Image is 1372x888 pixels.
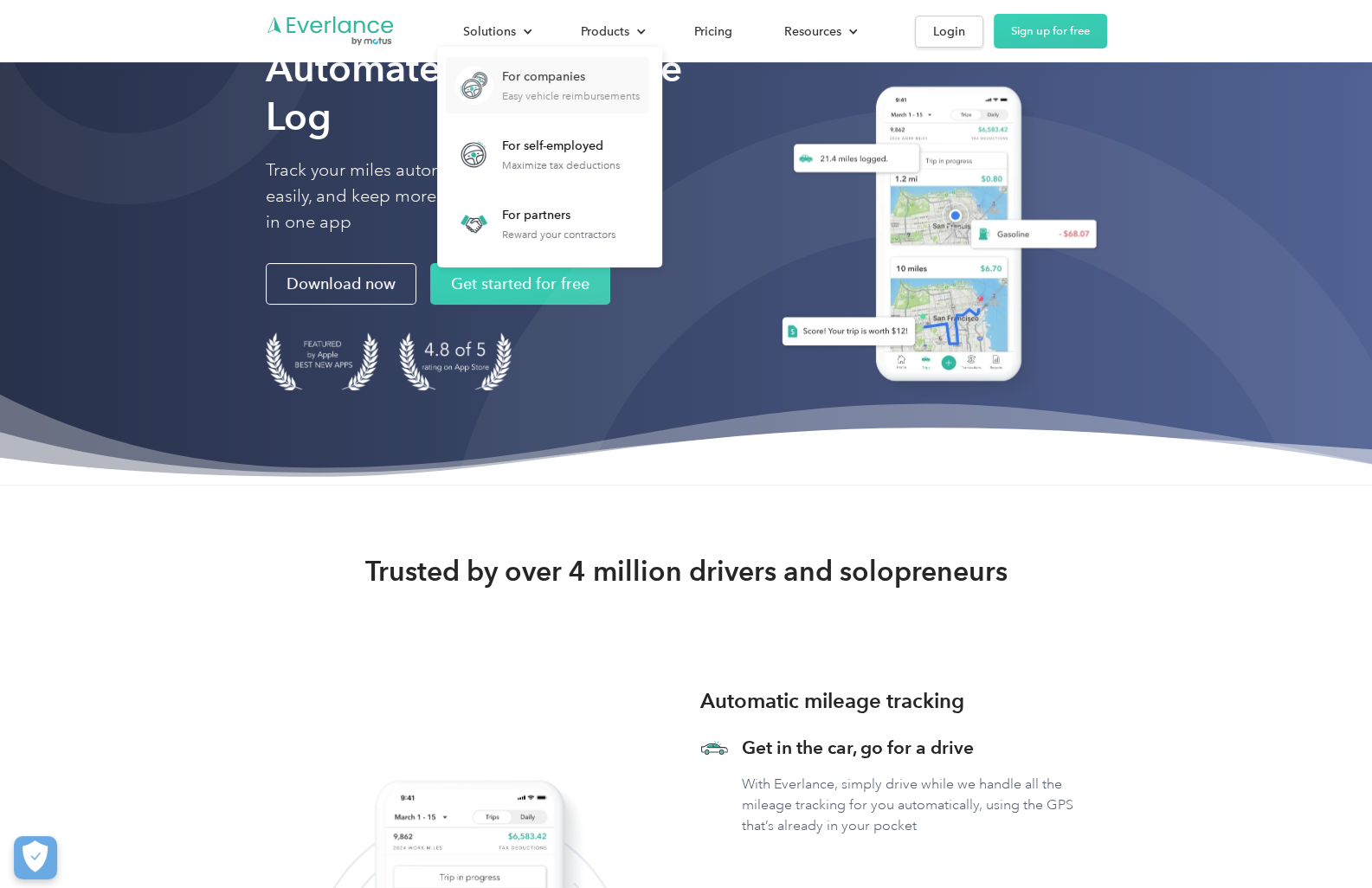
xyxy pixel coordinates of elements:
[742,736,1107,760] h3: Get in the car, go for a drive
[446,57,648,113] a: For companiesEasy vehicle reimbursements
[742,774,1107,836] p: With Everlance, simply drive while we handle all the mileage tracking for you automatically, usin...
[502,68,640,86] div: For companies
[430,263,610,305] a: Get started for free
[994,14,1107,48] a: Sign up for free
[266,158,612,235] p: Track your miles automatically, log expenses easily, and keep more of what you make, all in one app
[446,196,624,252] a: For partnersReward your contractors
[700,685,964,717] h3: Automatic mileage tracking
[933,21,965,42] div: Login
[266,332,378,390] img: Badge for Featured by Apple Best New Apps
[502,207,615,224] div: For partners
[365,554,1008,589] strong: Trusted by over 4 million drivers and solopreneurs
[14,836,57,879] button: Cookies Settings
[502,159,620,171] div: Maximize tax deductions
[677,16,750,47] a: Pricing
[437,47,662,267] nav: Solutions
[266,15,396,48] a: Go to homepage
[399,332,512,390] img: 4.9 out of 5 stars on the app store
[463,21,516,42] div: Solutions
[266,263,416,305] a: Download now
[446,126,628,183] a: For self-employedMaximize tax deductions
[502,228,615,241] div: Reward your contractors
[502,138,620,155] div: For self-employed
[915,16,983,48] a: Login
[502,90,640,102] div: Easy vehicle reimbursements
[694,21,732,42] div: Pricing
[564,16,660,47] div: Products
[767,16,872,47] div: Resources
[446,16,546,47] div: Solutions
[784,21,841,42] div: Resources
[581,21,629,42] div: Products
[761,74,1107,402] img: Everlance, mileage tracker app, expense tracking app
